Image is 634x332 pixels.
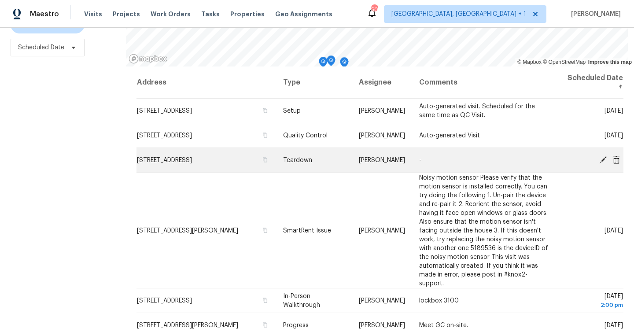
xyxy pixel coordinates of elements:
span: lockbox 3100 [419,298,459,304]
a: Mapbox [517,59,542,65]
span: [PERSON_NAME] [359,298,405,304]
button: Copy Address [261,107,269,114]
a: Mapbox homepage [129,54,167,64]
a: OpenStreetMap [543,59,586,65]
div: 2:00 pm [565,301,623,310]
button: Copy Address [261,226,269,234]
span: Noisy motion sensor Please verify that the motion sensor is installed correctly. You can try doin... [419,174,548,286]
span: [PERSON_NAME] [568,10,621,18]
span: [DATE] [605,108,623,114]
span: [PERSON_NAME] [359,227,405,233]
span: Edit [597,155,610,163]
button: Copy Address [261,321,269,329]
div: 50 [371,5,377,14]
span: Quality Control [283,133,328,139]
span: [STREET_ADDRESS][PERSON_NAME] [137,322,238,328]
span: [PERSON_NAME] [359,157,405,163]
span: Progress [283,322,309,328]
button: Copy Address [261,296,269,304]
button: Copy Address [261,131,269,139]
th: Comments [412,66,558,99]
a: Improve this map [588,59,632,65]
th: Scheduled Date ↑ [558,66,623,99]
span: Work Orders [151,10,191,18]
div: Map marker [340,57,349,71]
th: Type [276,66,352,99]
span: Meet GC on-site. [419,322,468,328]
span: In-Person Walkthrough [283,293,320,308]
span: Geo Assignments [275,10,332,18]
span: SmartRent Issue [283,227,331,233]
span: [DATE] [605,227,623,233]
span: [GEOGRAPHIC_DATA], [GEOGRAPHIC_DATA] + 1 [391,10,526,18]
div: Map marker [327,55,335,69]
th: Address [136,66,276,99]
span: [PERSON_NAME] [359,322,405,328]
span: [DATE] [605,133,623,139]
span: Properties [230,10,265,18]
th: Assignee [352,66,412,99]
span: Auto-generated Visit [419,133,480,139]
span: - [419,157,421,163]
span: Maestro [30,10,59,18]
span: [PERSON_NAME] [359,133,405,139]
span: Projects [113,10,140,18]
span: [STREET_ADDRESS] [137,133,192,139]
span: Scheduled Date [18,43,64,52]
span: Setup [283,108,301,114]
span: Auto-generated visit. Scheduled for the same time as QC Visit. [419,103,535,118]
span: [DATE] [565,293,623,310]
span: [STREET_ADDRESS] [137,108,192,114]
span: [DATE] [605,322,623,328]
span: [STREET_ADDRESS][PERSON_NAME] [137,227,238,233]
span: [PERSON_NAME] [359,108,405,114]
span: [STREET_ADDRESS] [137,298,192,304]
span: Tasks [201,11,220,17]
div: Map marker [319,57,328,70]
span: Cancel [610,155,623,163]
span: Visits [84,10,102,18]
button: Copy Address [261,156,269,164]
span: Teardown [283,157,312,163]
span: [STREET_ADDRESS] [137,157,192,163]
